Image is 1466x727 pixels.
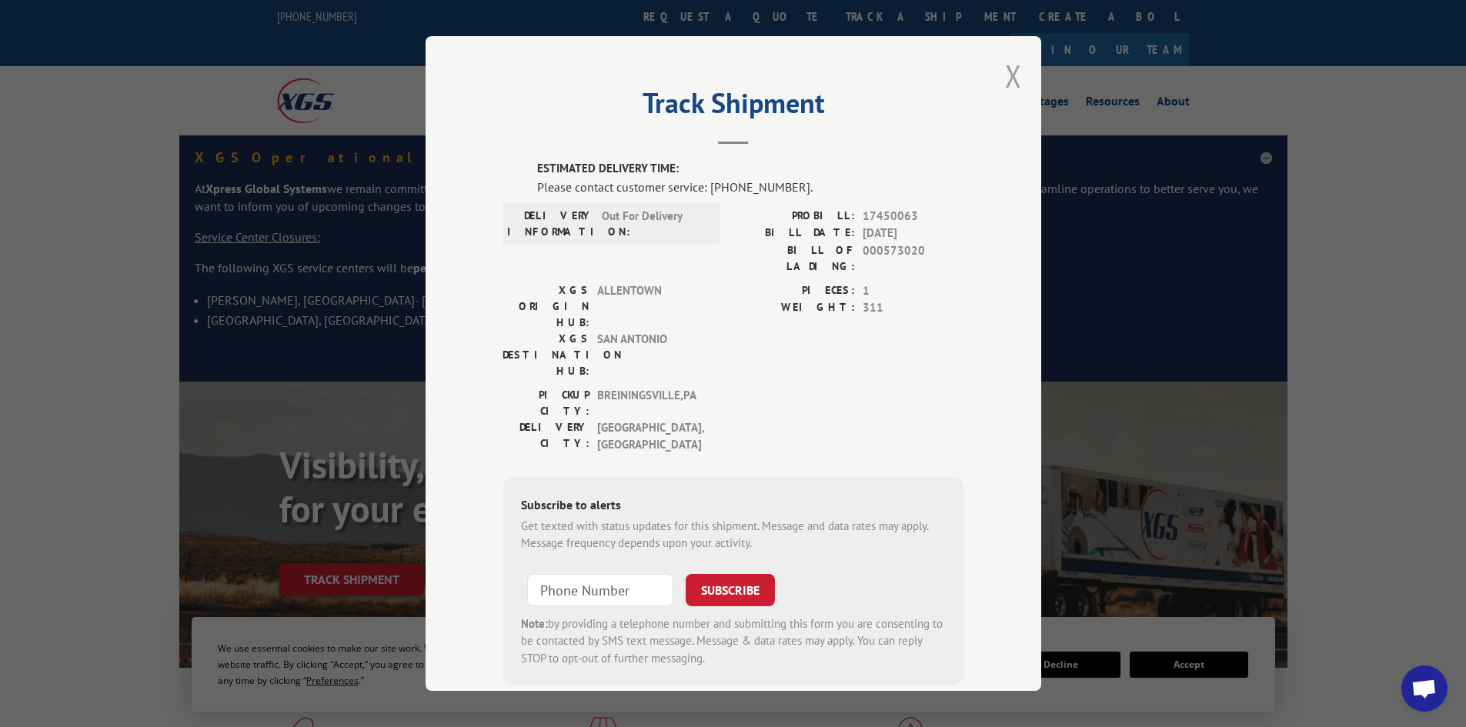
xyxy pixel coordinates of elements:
div: Please contact customer service: [PHONE_NUMBER]. [537,178,964,196]
span: SAN ANTONIO [597,331,701,379]
span: 1 [863,282,964,300]
span: 311 [863,299,964,317]
button: SUBSCRIBE [686,574,775,606]
label: XGS ORIGIN HUB: [503,282,589,331]
span: 000573020 [863,242,964,275]
span: BREININGSVILLE , PA [597,387,701,419]
strong: Note: [521,616,548,631]
input: Phone Number [527,574,673,606]
label: BILL OF LADING: [733,242,855,275]
button: Close modal [1005,55,1022,96]
h2: Track Shipment [503,92,964,122]
label: WEIGHT: [733,299,855,317]
div: Get texted with status updates for this shipment. Message and data rates may apply. Message frequ... [521,518,946,552]
label: XGS DESTINATION HUB: [503,331,589,379]
div: Subscribe to alerts [521,495,946,518]
span: [DATE] [863,225,964,242]
label: ESTIMATED DELIVERY TIME: [537,160,964,178]
span: [GEOGRAPHIC_DATA] , [GEOGRAPHIC_DATA] [597,419,701,454]
label: DELIVERY CITY: [503,419,589,454]
label: BILL DATE: [733,225,855,242]
div: by providing a telephone number and submitting this form you are consenting to be contacted by SM... [521,615,946,668]
a: Open chat [1401,665,1448,712]
label: PROBILL: [733,208,855,225]
label: DELIVERY INFORMATION: [507,208,594,240]
label: PIECES: [733,282,855,300]
span: ALLENTOWN [597,282,701,331]
span: Out For Delivery [602,208,706,240]
label: PICKUP CITY: [503,387,589,419]
span: 17450063 [863,208,964,225]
